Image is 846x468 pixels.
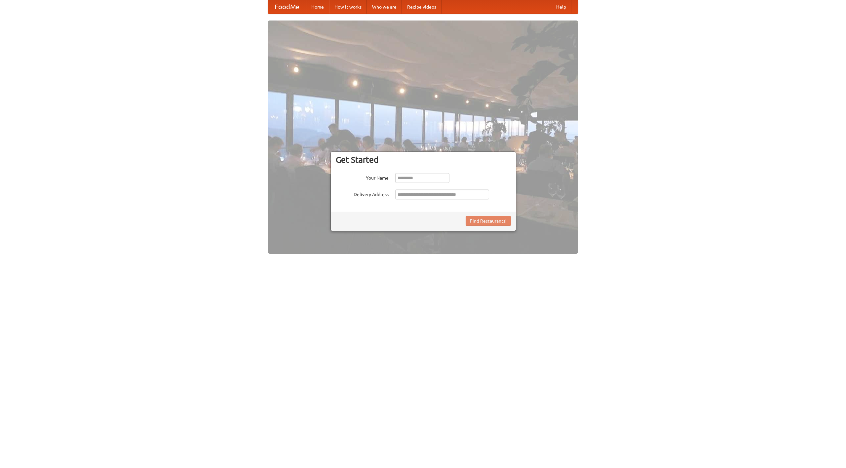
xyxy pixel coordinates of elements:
a: Who we are [367,0,402,14]
a: Help [551,0,571,14]
label: Your Name [336,173,389,181]
h3: Get Started [336,155,511,165]
a: How it works [329,0,367,14]
label: Delivery Address [336,190,389,198]
a: Home [306,0,329,14]
a: FoodMe [268,0,306,14]
a: Recipe videos [402,0,442,14]
button: Find Restaurants! [466,216,511,226]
